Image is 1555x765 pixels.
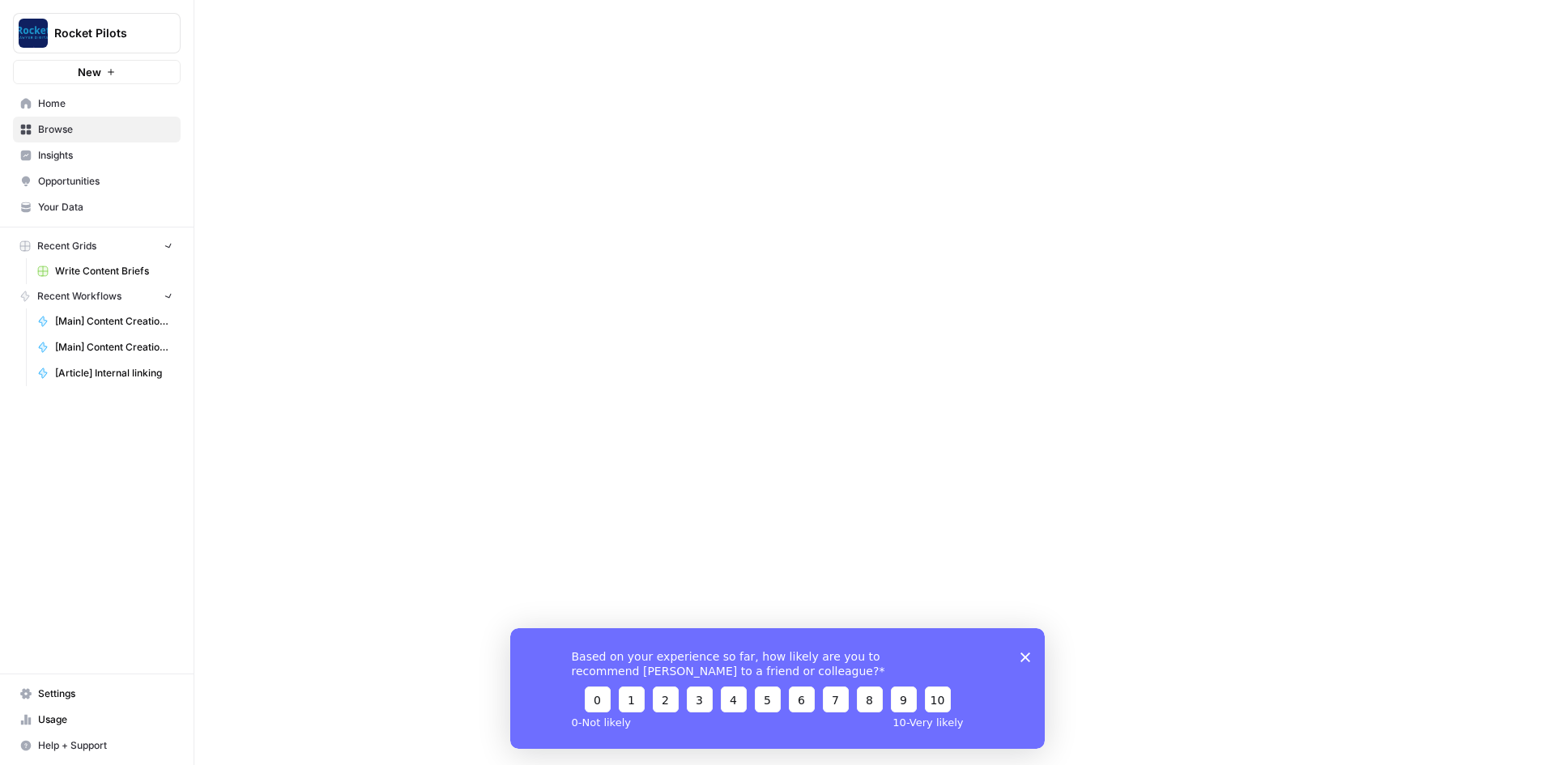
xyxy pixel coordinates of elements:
a: Insights [13,142,181,168]
button: Workspace: Rocket Pilots [13,13,181,53]
img: Rocket Pilots Logo [19,19,48,48]
button: Help + Support [13,733,181,759]
span: Recent Grids [37,239,96,253]
span: Rocket Pilots [54,25,152,41]
span: Recent Workflows [37,289,121,304]
a: [Main] Content Creation Article [30,308,181,334]
a: [Article] Internal linking [30,360,181,386]
span: Help + Support [38,738,173,753]
span: Your Data [38,200,173,215]
a: Opportunities [13,168,181,194]
a: [Main] Content Creation Brief [30,334,181,360]
a: Your Data [13,194,181,220]
span: Insights [38,148,173,163]
button: New [13,60,181,84]
span: [Main] Content Creation Brief [55,340,173,355]
span: New [78,64,101,80]
a: Browse [13,117,181,142]
span: [Main] Content Creation Article [55,314,173,329]
span: Write Content Briefs [55,264,173,278]
span: Home [38,96,173,111]
a: Write Content Briefs [30,258,181,284]
span: Browse [38,122,173,137]
span: Opportunities [38,174,173,189]
button: Recent Workflows [13,284,181,308]
a: Settings [13,681,181,707]
span: Settings [38,686,173,701]
a: Home [13,91,181,117]
a: Usage [13,707,181,733]
span: [Article] Internal linking [55,366,173,380]
button: Recent Grids [13,234,181,258]
iframe: Survey from AirOps [510,628,1045,749]
span: Usage [38,712,173,727]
